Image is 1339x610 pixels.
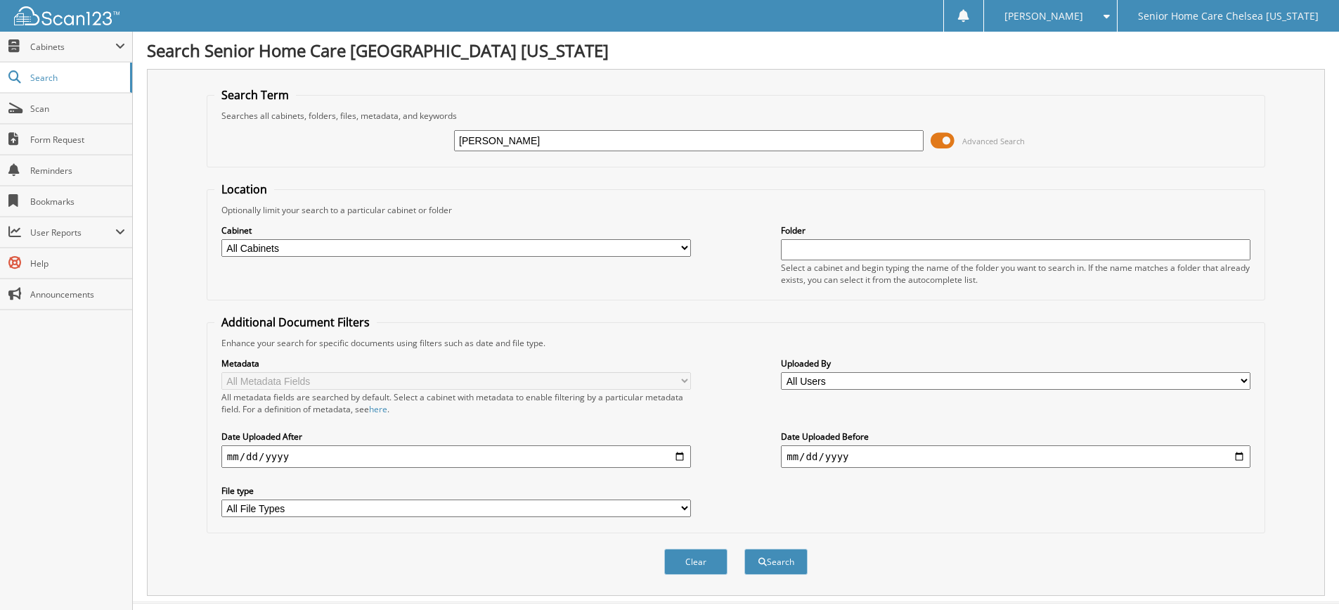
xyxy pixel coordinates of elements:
span: Form Request [30,134,125,146]
legend: Additional Document Filters [214,314,377,330]
span: [PERSON_NAME] [1004,12,1083,20]
label: File type [221,485,691,497]
img: scan123-logo-white.svg [14,6,119,25]
span: Announcements [30,288,125,300]
span: User Reports [30,227,115,239]
span: Reminders [30,165,125,177]
div: Optionally limit your search to a particular cabinet or folder [214,204,1257,216]
div: Enhance your search for specific documents using filters such as date and file type. [214,337,1257,349]
label: Cabinet [221,224,691,236]
label: Date Uploaded After [221,431,691,443]
label: Date Uploaded Before [781,431,1250,443]
span: Help [30,258,125,269]
span: Cabinets [30,41,115,53]
span: Search [30,72,123,84]
legend: Location [214,182,274,197]
button: Clear [664,549,727,575]
span: Bookmarks [30,196,125,208]
span: Senior Home Care Chelsea [US_STATE] [1138,12,1319,20]
span: Advanced Search [962,136,1025,146]
legend: Search Term [214,87,296,103]
div: All metadata fields are searched by default. Select a cabinet with metadata to enable filtering b... [221,391,691,415]
label: Folder [781,224,1250,236]
button: Search [744,549,808,575]
a: here [369,403,387,415]
input: end [781,445,1250,468]
div: Select a cabinet and begin typing the name of the folder you want to search in. If the name match... [781,262,1250,286]
label: Metadata [221,357,691,369]
iframe: Chat Widget [1269,542,1339,610]
span: Scan [30,103,125,115]
label: Uploaded By [781,357,1250,369]
h1: Search Senior Home Care [GEOGRAPHIC_DATA] [US_STATE] [147,39,1325,62]
div: Searches all cabinets, folders, files, metadata, and keywords [214,110,1257,122]
input: start [221,445,691,468]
